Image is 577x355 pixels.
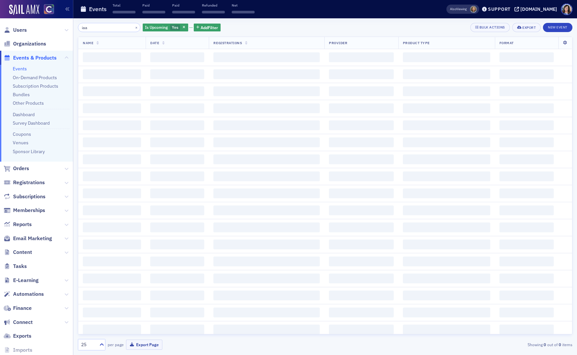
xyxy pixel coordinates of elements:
span: Email Marketing [13,235,52,242]
p: Paid [172,3,195,8]
div: Also [450,7,456,11]
span: Product Type [403,41,430,45]
span: ‌ [403,52,490,62]
span: ‌ [202,11,225,13]
span: ‌ [403,188,490,198]
span: Add Filter [201,25,218,30]
a: Reports [4,221,32,228]
button: Export [512,23,541,32]
span: Tasks [13,263,27,270]
span: ‌ [499,205,554,215]
span: Content [13,249,32,256]
span: ‌ [403,171,490,181]
span: ‌ [403,154,490,164]
span: ‌ [403,103,490,113]
span: ‌ [499,120,554,130]
span: ‌ [403,222,490,232]
span: ‌ [172,11,195,13]
span: ‌ [150,171,204,181]
a: Connect [4,319,33,326]
span: ‌ [83,205,141,215]
span: ‌ [213,205,320,215]
span: ‌ [213,222,320,232]
a: Bundles [13,92,30,98]
span: Registrations [213,41,242,45]
button: Export Page [126,340,162,350]
span: ‌ [113,11,135,13]
span: Organizations [13,40,46,47]
span: ‌ [150,52,204,62]
div: 25 [81,341,96,348]
span: ‌ [213,291,320,300]
span: Format [499,41,514,45]
span: ‌ [83,52,141,62]
span: ‌ [403,257,490,266]
div: Export [522,26,536,29]
a: Tasks [4,263,27,270]
span: ‌ [499,137,554,147]
span: ‌ [213,103,320,113]
a: Organizations [4,40,46,47]
span: ‌ [150,222,204,232]
span: ‌ [499,69,554,79]
span: ‌ [150,240,204,249]
span: ‌ [403,325,490,334]
span: ‌ [150,137,204,147]
span: ‌ [213,154,320,164]
span: ‌ [150,291,204,300]
span: ‌ [499,257,554,266]
a: SailAMX [9,5,39,15]
span: ‌ [499,103,554,113]
span: ‌ [499,188,554,198]
span: ‌ [329,222,393,232]
span: ‌ [213,52,320,62]
span: Date [150,41,159,45]
span: Provider [329,41,347,45]
a: Subscription Products [13,83,58,89]
input: Search… [78,23,140,32]
h1: Events [89,5,107,13]
span: ‌ [329,120,393,130]
button: New Event [543,23,572,32]
span: Yes [172,25,178,30]
a: Venues [13,140,28,146]
span: ‌ [83,308,141,317]
p: Net [232,3,255,8]
span: ‌ [329,325,393,334]
a: Sponsor Library [13,149,45,154]
span: ‌ [213,274,320,283]
span: ‌ [150,205,204,215]
a: Automations [4,291,44,298]
button: × [134,24,139,30]
span: ‌ [329,69,393,79]
span: ‌ [403,274,490,283]
button: [DOMAIN_NAME] [514,7,559,11]
span: Orders [13,165,29,172]
span: ‌ [150,86,204,96]
span: ‌ [83,240,141,249]
span: ‌ [150,257,204,266]
a: Events & Products [4,54,57,62]
span: E-Learning [13,277,39,284]
span: ‌ [329,274,393,283]
span: ‌ [329,240,393,249]
span: ‌ [403,240,490,249]
span: Automations [13,291,44,298]
span: ‌ [150,69,204,79]
span: Subscriptions [13,193,45,200]
span: ‌ [499,171,554,181]
div: Support [488,6,511,12]
span: ‌ [142,11,165,13]
span: ‌ [329,257,393,266]
span: ‌ [150,188,204,198]
span: ‌ [83,325,141,334]
a: Orders [4,165,29,172]
span: Reports [13,221,32,228]
span: ‌ [150,154,204,164]
span: ‌ [403,308,490,317]
a: On-Demand Products [13,75,57,80]
a: Finance [4,305,32,312]
span: Name [83,41,93,45]
span: Memberships [13,207,45,214]
p: Paid [142,3,165,8]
